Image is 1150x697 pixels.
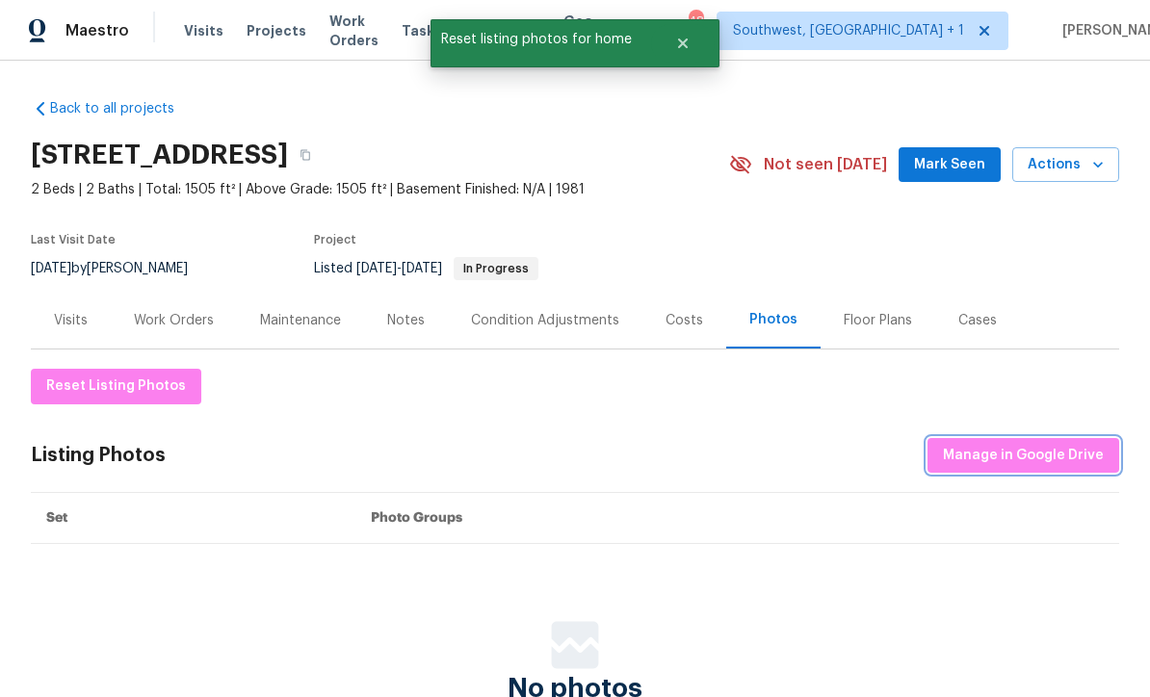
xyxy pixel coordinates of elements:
span: Actions [1028,153,1104,177]
span: 2 Beds | 2 Baths | Total: 1505 ft² | Above Grade: 1505 ft² | Basement Finished: N/A | 1981 [31,180,729,199]
span: [DATE] [356,262,397,275]
button: Manage in Google Drive [928,438,1119,474]
span: Not seen [DATE] [764,155,887,174]
div: Visits [54,311,88,330]
span: Southwest, [GEOGRAPHIC_DATA] + 1 [733,21,964,40]
span: Work Orders [329,12,379,50]
span: Reset Listing Photos [46,374,186,399]
span: Geo Assignments [563,12,656,50]
div: Floor Plans [844,311,912,330]
div: Maintenance [260,311,341,330]
a: Back to all projects [31,99,216,118]
span: Listed [314,262,538,275]
span: Tasks [402,24,442,38]
span: - [356,262,442,275]
span: Manage in Google Drive [943,444,1104,468]
button: Mark Seen [899,147,1001,183]
th: Photo Groups [355,493,1119,544]
button: Copy Address [288,138,323,172]
button: Actions [1012,147,1119,183]
div: Photos [749,310,797,329]
div: Notes [387,311,425,330]
div: Cases [958,311,997,330]
span: Visits [184,21,223,40]
span: Last Visit Date [31,234,116,245]
span: Projects [247,21,306,40]
span: Project [314,234,356,245]
h2: [STREET_ADDRESS] [31,145,288,165]
div: Listing Photos [31,446,166,465]
span: Mark Seen [914,153,985,177]
span: In Progress [456,263,536,274]
button: Close [651,24,715,63]
button: Reset Listing Photos [31,369,201,404]
div: Condition Adjustments [471,311,619,330]
span: [DATE] [31,262,71,275]
div: by [PERSON_NAME] [31,257,211,280]
div: Work Orders [134,311,214,330]
span: Maestro [65,21,129,40]
span: [DATE] [402,262,442,275]
span: Reset listing photos for home [431,19,651,60]
th: Set [31,493,355,544]
div: Costs [666,311,703,330]
div: 48 [689,12,702,31]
